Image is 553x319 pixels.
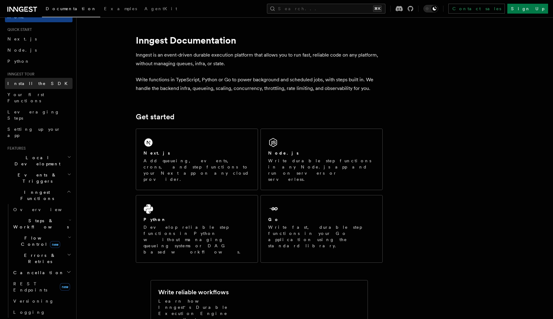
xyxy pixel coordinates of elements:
span: Your first Functions [7,92,44,103]
button: Errors & Retries [11,250,73,267]
button: Local Development [5,152,73,169]
span: Quick start [5,27,32,32]
button: Events & Triggers [5,169,73,187]
button: Flow Controlnew [11,232,73,250]
a: Contact sales [448,4,505,14]
span: Flow Control [11,235,68,247]
p: Inngest is an event-driven durable execution platform that allows you to run fast, reliable code ... [136,51,383,68]
span: new [50,241,60,248]
span: Install the SDK [7,81,71,86]
a: AgentKit [141,2,181,17]
a: PythonDevelop reliable step functions in Python without managing queueing systems or DAG based wo... [136,195,258,263]
span: Setting up your app [7,127,60,138]
span: Versioning [13,299,54,304]
p: Develop reliable step functions in Python without managing queueing systems or DAG based workflows. [143,224,250,255]
h2: Python [143,216,166,223]
a: Python [5,56,73,67]
h2: Node.js [268,150,299,156]
span: AgentKit [144,6,177,11]
div: Inngest Functions [5,204,73,318]
span: Logging [13,310,45,315]
span: Overview [13,207,77,212]
a: REST Endpointsnew [11,278,73,296]
span: Inngest Functions [5,189,67,202]
span: Features [5,146,26,151]
a: Setting up your app [5,124,73,141]
span: Inngest tour [5,72,35,77]
a: Logging [11,307,73,318]
span: Node.js [7,48,37,53]
h1: Inngest Documentation [136,35,383,46]
p: Write functions in TypeScript, Python or Go to power background and scheduled jobs, with steps bu... [136,75,383,93]
a: Documentation [42,2,100,17]
span: Errors & Retries [11,252,67,265]
a: Next.js [5,33,73,45]
button: Steps & Workflows [11,215,73,232]
kbd: ⌘K [373,6,382,12]
a: Versioning [11,296,73,307]
a: Examples [100,2,141,17]
span: Python [7,59,30,64]
span: Documentation [46,6,97,11]
span: Leveraging Steps [7,109,60,121]
p: Write fast, durable step functions in your Go application using the standard library. [268,224,375,249]
button: Inngest Functions [5,187,73,204]
h2: Next.js [143,150,170,156]
a: Overview [11,204,73,215]
a: GoWrite fast, durable step functions in your Go application using the standard library. [260,195,383,263]
a: Next.jsAdd queueing, events, crons, and step functions to your Next app on any cloud provider. [136,129,258,190]
button: Cancellation [11,267,73,278]
p: Write durable step functions in any Node.js app and run on servers or serverless. [268,158,375,182]
h2: Write reliable workflows [158,288,229,296]
p: Add queueing, events, crons, and step functions to your Next app on any cloud provider. [143,158,250,182]
span: Next.js [7,36,37,41]
button: Toggle dark mode [423,5,438,12]
button: Search...⌘K [267,4,385,14]
span: Events & Triggers [5,172,67,184]
span: Examples [104,6,137,11]
a: Node.jsWrite durable step functions in any Node.js app and run on servers or serverless. [260,129,383,190]
a: Leveraging Steps [5,106,73,124]
a: Sign Up [507,4,548,14]
h2: Go [268,216,279,223]
a: Get started [136,113,174,121]
span: Local Development [5,155,67,167]
a: Your first Functions [5,89,73,106]
a: Install the SDK [5,78,73,89]
span: Steps & Workflows [11,218,69,230]
span: Cancellation [11,270,64,276]
a: Node.js [5,45,73,56]
span: new [60,283,70,291]
span: REST Endpoints [13,281,47,292]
